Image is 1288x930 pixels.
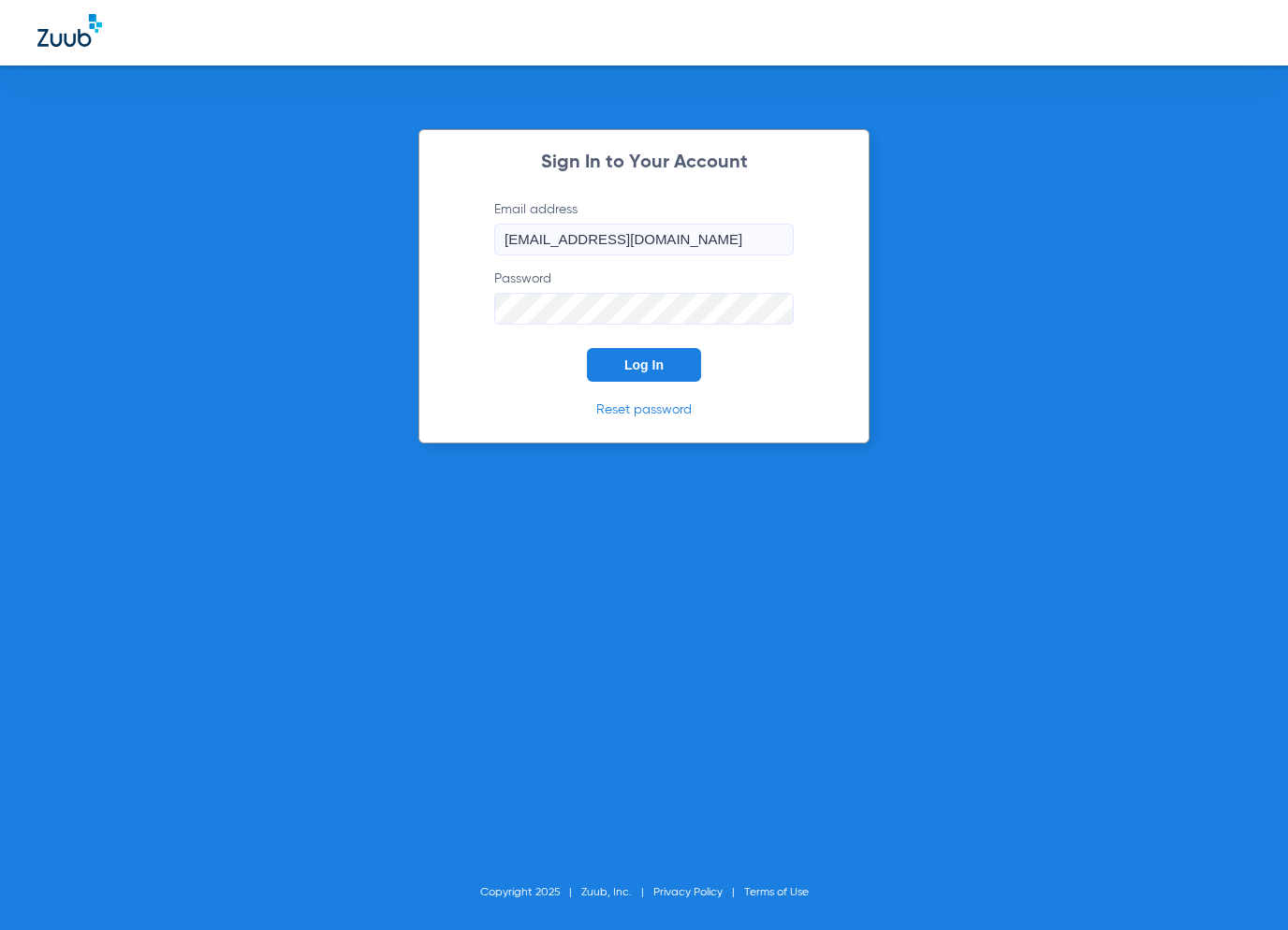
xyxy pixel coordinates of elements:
label: Password [494,269,794,325]
li: Copyright 2025 [480,883,581,902]
a: Terms of Use [744,887,809,898]
span: Log In [624,357,664,372]
img: Zuub Logo [37,14,102,47]
li: Zuub, Inc. [581,883,653,902]
h2: Sign In to Your Account [466,153,822,172]
a: Reset password [596,403,692,416]
label: Email address [494,200,794,255]
iframe: Chat Widget [1194,840,1288,930]
input: Email address [494,224,794,255]
button: Log In [587,348,701,382]
input: Password [494,293,794,325]
a: Privacy Policy [653,887,723,898]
